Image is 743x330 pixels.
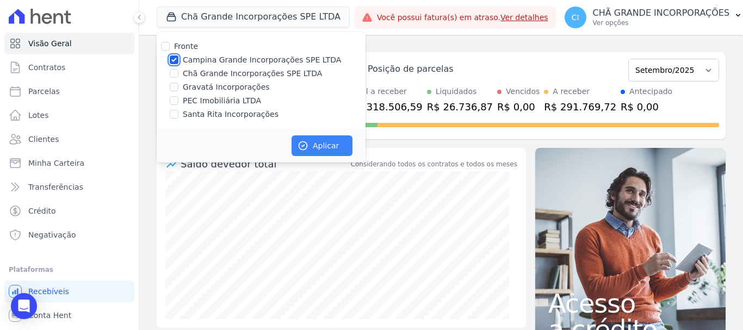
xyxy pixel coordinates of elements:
[4,224,134,246] a: Negativação
[621,99,672,114] div: R$ 0,00
[553,86,590,97] div: A receber
[183,54,341,66] label: Campina Grande Incorporações SPE LTDA
[377,12,548,23] span: Você possui fatura(s) em atraso.
[28,62,65,73] span: Contratos
[629,86,672,97] div: Antecipado
[351,159,517,169] div: Considerando todos os contratos e todos os meses
[497,99,540,114] div: R$ 0,00
[4,57,134,78] a: Contratos
[4,104,134,126] a: Lotes
[544,99,616,114] div: R$ 291.769,72
[4,33,134,54] a: Visão Geral
[593,18,730,27] p: Ver opções
[548,290,713,316] span: Acesso
[350,99,423,114] div: R$ 318.506,59
[9,263,130,276] div: Plataformas
[506,86,540,97] div: Vencidos
[593,8,730,18] p: CHÃ GRANDE INCORPORAÇÕES
[28,86,60,97] span: Parcelas
[28,310,71,321] span: Conta Hent
[183,82,270,93] label: Gravatá Incorporações
[28,229,76,240] span: Negativação
[183,95,261,107] label: PEC Imobiliária LTDA
[572,14,579,21] span: CI
[28,110,49,121] span: Lotes
[28,206,56,216] span: Crédito
[174,42,198,51] label: Fronte
[350,86,423,97] div: Total a receber
[427,99,493,114] div: R$ 26.736,87
[28,38,72,49] span: Visão Geral
[292,135,352,156] button: Aplicar
[4,152,134,174] a: Minha Carteira
[28,134,59,145] span: Clientes
[436,86,477,97] div: Liquidados
[181,157,349,171] div: Saldo devedor total
[28,158,84,169] span: Minha Carteira
[183,68,322,79] label: Chã Grande Incorporações SPE LTDA
[11,293,37,319] div: Open Intercom Messenger
[4,200,134,222] a: Crédito
[28,286,69,297] span: Recebíveis
[183,109,278,120] label: Santa Rita Incorporações
[157,7,350,27] button: Chã Grande Incorporações SPE LTDA
[4,128,134,150] a: Clientes
[28,182,83,192] span: Transferências
[4,80,134,102] a: Parcelas
[4,304,134,326] a: Conta Hent
[4,281,134,302] a: Recebíveis
[500,13,548,22] a: Ver detalhes
[368,63,454,76] div: Posição de parcelas
[4,176,134,198] a: Transferências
